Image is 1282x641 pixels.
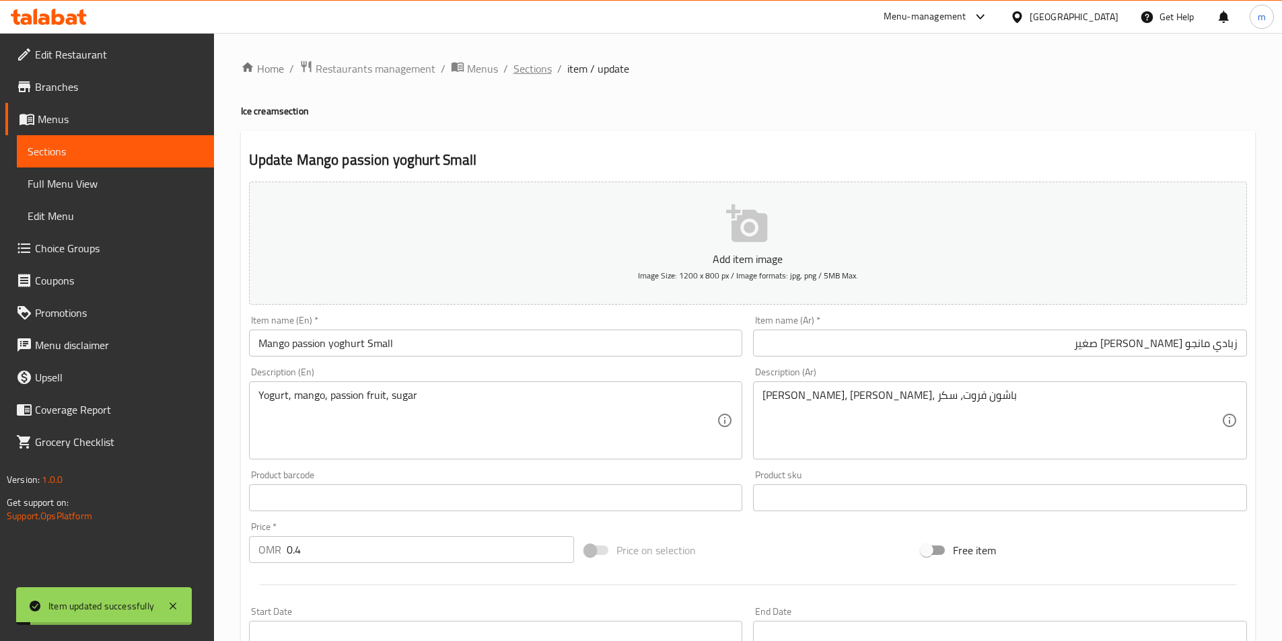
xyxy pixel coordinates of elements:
[249,150,1247,170] h2: Update Mango passion yoghurt Small
[884,9,966,25] div: Menu-management
[1258,9,1266,24] span: m
[953,542,996,558] span: Free item
[35,369,203,385] span: Upsell
[5,38,214,71] a: Edit Restaurant
[48,599,154,613] div: Item updated successfully
[28,143,203,159] span: Sections
[616,542,696,558] span: Price on selection
[35,272,203,289] span: Coupons
[35,402,203,418] span: Coverage Report
[753,330,1247,356] input: Enter name Ar
[249,330,743,356] input: Enter name En
[35,305,203,321] span: Promotions
[441,61,446,77] li: /
[467,61,498,77] span: Menus
[35,240,203,256] span: Choice Groups
[35,46,203,63] span: Edit Restaurant
[35,79,203,95] span: Branches
[7,471,40,488] span: Version:
[270,251,1226,267] p: Add item image
[5,361,214,393] a: Upsell
[241,104,1255,118] h4: Ice cream section
[35,434,203,450] span: Grocery Checklist
[762,389,1221,453] textarea: [PERSON_NAME]، [PERSON_NAME]، باشون فروت، سكر
[17,200,214,232] a: Edit Menu
[38,111,203,127] span: Menus
[241,61,284,77] a: Home
[28,176,203,192] span: Full Menu View
[287,536,575,563] input: Please enter price
[249,182,1247,305] button: Add item imageImage Size: 1200 x 800 px / Image formats: jpg, png / 5MB Max.
[17,135,214,167] a: Sections
[451,60,498,77] a: Menus
[258,389,717,453] textarea: Yogurt, mango, passion fruit, sugar
[1030,9,1118,24] div: [GEOGRAPHIC_DATA]
[753,484,1247,511] input: Please enter product sku
[7,507,92,525] a: Support.OpsPlatform
[5,264,214,297] a: Coupons
[638,268,858,283] span: Image Size: 1200 x 800 px / Image formats: jpg, png / 5MB Max.
[249,484,743,511] input: Please enter product barcode
[5,103,214,135] a: Menus
[567,61,629,77] span: item / update
[5,329,214,361] a: Menu disclaimer
[5,297,214,329] a: Promotions
[316,61,435,77] span: Restaurants management
[241,60,1255,77] nav: breadcrumb
[5,426,214,458] a: Grocery Checklist
[503,61,508,77] li: /
[5,71,214,103] a: Branches
[5,232,214,264] a: Choice Groups
[7,494,69,511] span: Get support on:
[513,61,552,77] a: Sections
[17,167,214,200] a: Full Menu View
[299,60,435,77] a: Restaurants management
[28,208,203,224] span: Edit Menu
[289,61,294,77] li: /
[258,541,281,558] p: OMR
[5,393,214,426] a: Coverage Report
[42,471,63,488] span: 1.0.0
[35,337,203,353] span: Menu disclaimer
[557,61,562,77] li: /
